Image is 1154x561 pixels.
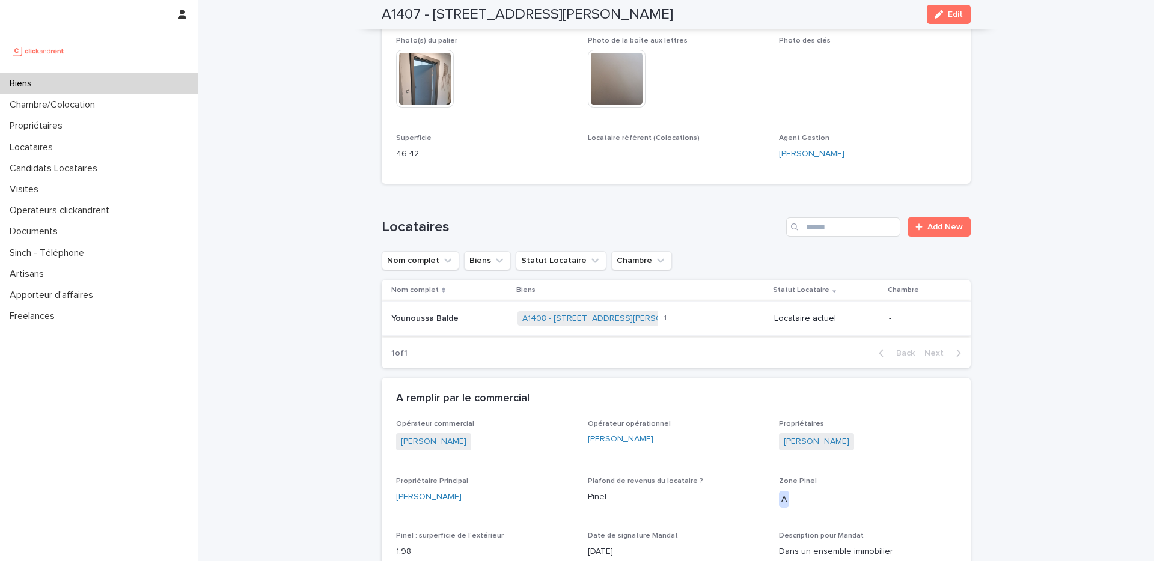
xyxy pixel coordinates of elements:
[396,532,504,539] span: Pinel : surperficie de l'extérieur
[924,349,951,357] span: Next
[382,219,781,236] h1: Locataires
[948,10,963,19] span: Edit
[889,314,951,324] p: -
[927,223,963,231] span: Add New
[5,205,119,216] p: Operateurs clickandrent
[5,163,107,174] p: Candidats Locataires
[5,142,63,153] p: Locataires
[779,491,789,508] div: A
[588,37,688,44] span: Photo de la boîte aux lettres
[869,348,920,359] button: Back
[401,435,466,448] a: [PERSON_NAME]
[396,37,457,44] span: Photo(s) du palier
[5,290,103,301] p: Apporteur d'affaires
[5,99,105,111] p: Chambre/Colocation
[382,301,971,336] tr: Younoussa BaldeYounoussa Balde A1408 - [STREET_ADDRESS][PERSON_NAME] +1Locataire actuel-
[396,478,468,485] span: Propriétaire Principal
[888,284,919,297] p: Chambre
[5,311,64,322] p: Freelances
[396,135,432,142] span: Superficie
[396,420,474,428] span: Opérateur commercial
[588,420,671,428] span: Opérateur opérationnel
[920,348,971,359] button: Next
[779,420,824,428] span: Propriétaires
[784,435,849,448] a: [PERSON_NAME]
[522,314,698,324] a: A1408 - [STREET_ADDRESS][PERSON_NAME]
[382,6,673,23] h2: A1407 - [STREET_ADDRESS][PERSON_NAME]
[588,148,765,160] p: -
[5,268,53,280] p: Artisans
[382,251,459,270] button: Nom complet
[660,315,667,322] span: + 1
[588,545,765,558] p: [DATE]
[516,284,536,297] p: Biens
[396,491,462,503] a: [PERSON_NAME]
[779,50,956,62] p: -
[391,284,439,297] p: Nom complet
[5,78,41,89] p: Biens
[588,135,700,142] span: Locataire référent (Colocations)
[779,478,817,485] span: Zone Pinel
[927,5,971,24] button: Edit
[5,226,67,237] p: Documents
[611,251,672,270] button: Chambre
[774,314,879,324] p: Locataire actuel
[391,311,461,324] p: Younoussa Balde
[773,284,829,297] p: Statut Locataire
[779,135,829,142] span: Agent Gestion
[464,251,511,270] button: Biens
[779,37,831,44] span: Photo des clés
[516,251,606,270] button: Statut Locataire
[5,247,94,259] p: Sinch - Téléphone
[396,545,573,558] p: 1.98
[588,478,703,485] span: Plafond de revenus du locataire ?
[779,148,844,160] a: [PERSON_NAME]
[779,532,864,539] span: Description pour Mandat
[588,491,765,503] p: Pinel
[889,349,915,357] span: Back
[588,532,678,539] span: Date de signature Mandat
[786,217,900,237] input: Search
[5,120,72,132] p: Propriétaires
[396,148,573,160] p: 46.42
[588,433,653,446] a: [PERSON_NAME]
[396,392,530,405] h2: A remplir par le commercial
[5,184,48,195] p: Visites
[908,217,971,237] a: Add New
[10,39,68,63] img: UCB0brd3T0yccxBKYDjQ
[382,339,417,368] p: 1 of 1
